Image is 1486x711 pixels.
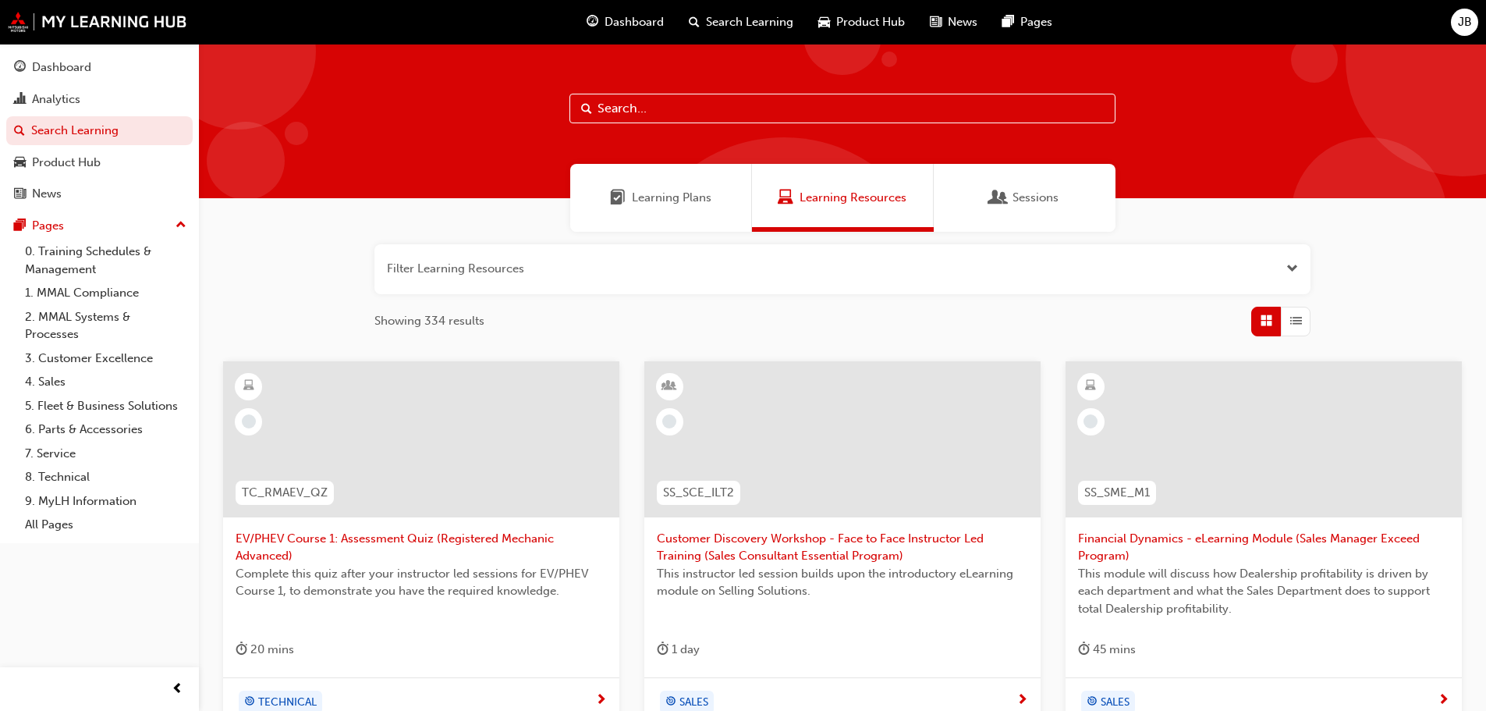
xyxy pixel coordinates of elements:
[1451,9,1478,36] button: JB
[657,640,669,659] span: duration-icon
[236,640,294,659] div: 20 mins
[1290,312,1302,330] span: List
[632,189,711,207] span: Learning Plans
[689,12,700,32] span: search-icon
[657,530,1028,565] span: Customer Discovery Workshop - Face to Face Instructor Led Training (Sales Consultant Essential Pr...
[32,185,62,203] div: News
[6,148,193,177] a: Product Hub
[32,59,91,76] div: Dashboard
[19,513,193,537] a: All Pages
[818,12,830,32] span: car-icon
[752,164,934,232] a: Learning ResourcesLearning Resources
[990,6,1065,38] a: pages-iconPages
[243,376,254,396] span: learningResourceType_ELEARNING-icon
[14,187,26,201] span: news-icon
[664,376,675,396] span: learningResourceType_INSTRUCTOR_LED-icon
[1083,414,1098,428] span: learningRecordVerb_NONE-icon
[1078,640,1136,659] div: 45 mins
[1002,12,1014,32] span: pages-icon
[14,156,26,170] span: car-icon
[242,414,256,428] span: learningRecordVerb_NONE-icon
[1078,530,1449,565] span: Financial Dynamics - eLearning Module (Sales Manager Exceed Program)
[19,347,193,371] a: 3. Customer Excellence
[836,13,905,31] span: Product Hub
[778,189,793,207] span: Learning Resources
[605,13,664,31] span: Dashboard
[917,6,990,38] a: news-iconNews
[6,212,193,240] button: Pages
[1020,13,1052,31] span: Pages
[19,305,193,347] a: 2. MMAL Systems & Processes
[1013,189,1059,207] span: Sessions
[32,217,64,235] div: Pages
[1438,694,1449,708] span: next-icon
[663,484,734,502] span: SS_SCE_ILT2
[8,12,187,32] img: mmal
[1016,694,1028,708] span: next-icon
[19,240,193,281] a: 0. Training Schedules & Management
[6,50,193,212] button: DashboardAnalyticsSearch LearningProduct HubNews
[19,370,193,394] a: 4. Sales
[19,281,193,305] a: 1. MMAL Compliance
[236,640,247,659] span: duration-icon
[19,394,193,418] a: 5. Fleet & Business Solutions
[19,442,193,466] a: 7. Service
[574,6,676,38] a: guage-iconDashboard
[14,61,26,75] span: guage-icon
[657,640,700,659] div: 1 day
[930,12,942,32] span: news-icon
[19,418,193,442] a: 6. Parts & Accessories
[374,312,484,330] span: Showing 334 results
[19,465,193,489] a: 8. Technical
[570,164,752,232] a: Learning PlansLearning Plans
[1085,376,1096,396] span: learningResourceType_ELEARNING-icon
[676,6,806,38] a: search-iconSearch Learning
[32,91,80,108] div: Analytics
[236,530,607,565] span: EV/PHEV Course 1: Assessment Quiz (Registered Mechanic Advanced)
[1261,312,1272,330] span: Grid
[172,680,183,699] span: prev-icon
[706,13,793,31] span: Search Learning
[662,414,676,428] span: learningRecordVerb_NONE-icon
[1078,640,1090,659] span: duration-icon
[587,12,598,32] span: guage-icon
[581,100,592,118] span: Search
[6,116,193,145] a: Search Learning
[595,694,607,708] span: next-icon
[569,94,1115,123] input: Search...
[948,13,977,31] span: News
[176,215,186,236] span: up-icon
[242,484,328,502] span: TC_RMAEV_QZ
[991,189,1006,207] span: Sessions
[236,565,607,600] span: Complete this quiz after your instructor led sessions for EV/PHEV Course 1, to demonstrate you ha...
[1286,260,1298,278] button: Open the filter
[1458,13,1472,31] span: JB
[6,85,193,114] a: Analytics
[14,124,25,138] span: search-icon
[800,189,906,207] span: Learning Resources
[6,180,193,208] a: News
[657,565,1028,600] span: This instructor led session builds upon the introductory eLearning module on Selling Solutions.
[610,189,626,207] span: Learning Plans
[806,6,917,38] a: car-iconProduct Hub
[14,93,26,107] span: chart-icon
[19,489,193,514] a: 9. MyLH Information
[6,53,193,82] a: Dashboard
[32,154,101,172] div: Product Hub
[14,219,26,233] span: pages-icon
[1084,484,1150,502] span: SS_SME_M1
[1078,565,1449,618] span: This module will discuss how Dealership profitability is driven by each department and what the S...
[934,164,1115,232] a: SessionsSessions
